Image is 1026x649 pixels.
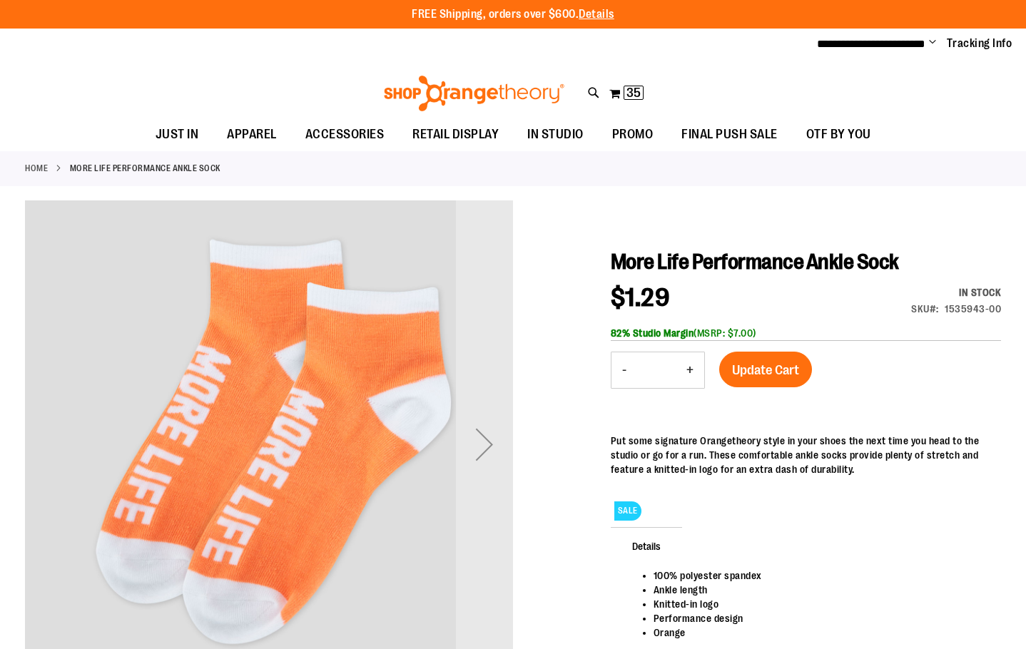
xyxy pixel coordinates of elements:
span: FINAL PUSH SALE [681,118,778,150]
li: Performance design [654,611,987,625]
span: Details [611,527,682,564]
a: Tracking Info [947,36,1012,51]
span: $1.29 [611,283,670,312]
a: Details [579,8,614,21]
span: 35 [626,86,641,100]
span: RETAIL DISPLAY [412,118,499,150]
a: JUST IN [141,118,213,151]
li: 100% polyester spandex [654,568,987,583]
span: SALE [614,501,641,521]
b: 82% Studio Margin [611,327,694,339]
div: (MSRP: $7.00) [611,326,1001,340]
span: PROMO [612,118,654,150]
strong: SKU [911,303,939,315]
a: APPAREL [213,118,291,151]
a: RETAIL DISPLAY [398,118,513,151]
button: + [676,352,704,388]
div: Availability [911,285,1001,300]
span: JUST IN [156,118,199,150]
div: Put some signature Orangetheory style in your shoes the next time you head to the studio or go fo... [611,434,1001,476]
img: Shop Orangetheory [382,76,567,111]
a: IN STUDIO [513,118,598,151]
span: APPAREL [227,118,277,150]
span: OTF BY YOU [806,118,871,150]
span: More Life Performance Ankle Sock [611,250,899,274]
div: 1535943-00 [945,302,1001,316]
span: ACCESSORIES [305,118,385,150]
input: Product quantity [637,353,676,387]
a: PROMO [598,118,668,151]
a: OTF BY YOU [792,118,885,151]
li: Ankle length [654,583,987,597]
strong: More Life Performance Ankle Sock [70,162,220,175]
span: In stock [959,287,1001,298]
button: Account menu [929,36,936,51]
button: - [611,352,637,388]
button: Update Cart [719,352,812,387]
span: Update Cart [732,362,799,378]
a: FINAL PUSH SALE [667,118,792,151]
p: FREE Shipping, orders over $600. [412,6,614,23]
span: IN STUDIO [527,118,584,150]
li: Orange [654,625,987,640]
li: Knitted-in logo [654,597,987,611]
a: Home [25,162,48,175]
a: ACCESSORIES [291,118,399,150]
